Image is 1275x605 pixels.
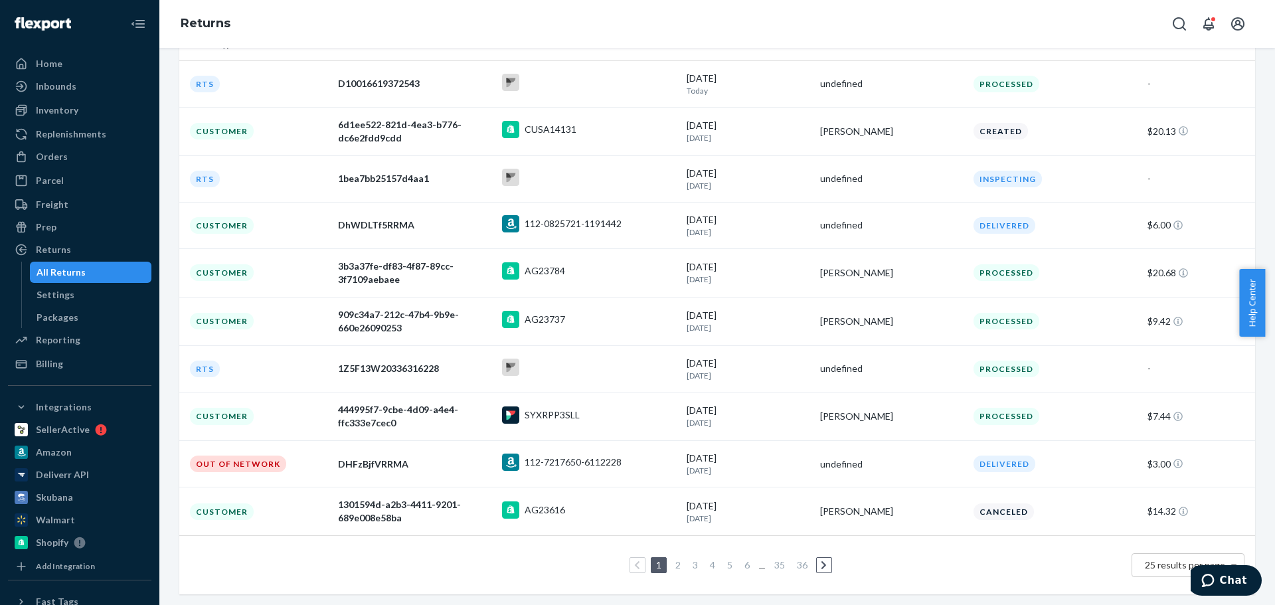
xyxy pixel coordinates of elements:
[687,513,809,524] p: [DATE]
[1239,269,1265,337] button: Help Center
[690,559,701,570] a: Page 3
[8,559,151,574] a: Add Integration
[36,104,78,117] div: Inventory
[190,123,254,139] div: Customer
[1142,392,1255,441] td: $7.44
[1225,11,1251,37] button: Open account menu
[36,150,68,163] div: Orders
[8,353,151,375] a: Billing
[820,458,963,471] div: undefined
[794,559,810,570] a: Page 36
[687,465,809,476] p: [DATE]
[758,557,766,573] li: ...
[820,505,963,518] div: [PERSON_NAME]
[687,404,809,428] div: [DATE]
[8,76,151,97] a: Inbounds
[687,180,809,191] p: [DATE]
[181,16,230,31] a: Returns
[36,513,75,527] div: Walmart
[36,446,72,459] div: Amazon
[820,172,963,185] div: undefined
[974,76,1039,92] div: Processed
[687,119,809,143] div: [DATE]
[724,559,735,570] a: Page 5
[8,216,151,238] a: Prep
[687,370,809,381] p: [DATE]
[707,559,718,570] a: Page 4
[338,118,491,145] div: 6d1ee522-821d-4ea3-b776-dc6e2fdd9cdd
[338,308,491,335] div: 909c34a7-212c-47b4-9b9e-660e26090253
[687,452,809,476] div: [DATE]
[30,307,152,328] a: Packages
[820,218,963,232] div: undefined
[687,322,809,333] p: [DATE]
[525,408,580,422] div: SYXRPP3SLL
[687,357,809,381] div: [DATE]
[687,132,809,143] p: [DATE]
[1166,11,1193,37] button: Open Search Box
[30,262,152,283] a: All Returns
[36,423,90,436] div: SellerActive
[687,213,809,238] div: [DATE]
[1147,362,1244,375] div: -
[36,491,73,504] div: Skubana
[338,218,491,232] div: DhWDLTf5RRMA
[1142,107,1255,155] td: $20.13
[525,503,565,517] div: AG23616
[820,125,963,138] div: [PERSON_NAME]
[36,198,68,211] div: Freight
[190,264,254,281] div: Customer
[772,559,788,570] a: Page 35
[974,408,1039,424] div: Processed
[525,456,622,469] div: 112-7217650-6112228
[1147,172,1244,185] div: -
[687,260,809,285] div: [DATE]
[525,123,576,136] div: CUSA14131
[338,260,491,286] div: 3b3a37fe-df83-4f87-89cc-3f7109aebaee
[974,264,1039,281] div: Processed
[974,123,1028,139] div: Created
[190,313,254,329] div: Customer
[687,167,809,191] div: [DATE]
[190,361,220,377] div: RTS
[820,77,963,90] div: undefined
[338,77,491,90] div: D10016619372543
[742,559,752,570] a: Page 6
[15,17,71,31] img: Flexport logo
[1145,559,1225,570] span: 25 results per page
[687,309,809,333] div: [DATE]
[190,456,286,472] div: Out of Network
[36,243,71,256] div: Returns
[525,217,622,230] div: 112-0825721-1191442
[687,72,809,96] div: [DATE]
[653,559,664,570] a: Page 1 is your current page
[8,239,151,260] a: Returns
[125,11,151,37] button: Close Navigation
[36,468,89,481] div: Deliverr API
[687,226,809,238] p: [DATE]
[8,532,151,553] a: Shopify
[8,464,151,485] a: Deliverr API
[1147,77,1244,90] div: -
[8,124,151,145] a: Replenishments
[37,311,78,324] div: Packages
[30,284,152,305] a: Settings
[8,329,151,351] a: Reporting
[1142,248,1255,297] td: $20.68
[1191,565,1262,598] iframe: Opens a widget where you can chat to one of our agents
[1142,202,1255,248] td: $6.00
[36,80,76,93] div: Inbounds
[8,194,151,215] a: Freight
[974,171,1042,187] div: Inspecting
[8,53,151,74] a: Home
[338,172,491,185] div: 1bea7bb25157d4aa1
[8,509,151,531] a: Walmart
[190,217,254,234] div: Customer
[36,333,80,347] div: Reporting
[974,313,1039,329] div: Processed
[525,264,565,278] div: AG23784
[8,419,151,440] a: SellerActive
[1142,487,1255,536] td: $14.32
